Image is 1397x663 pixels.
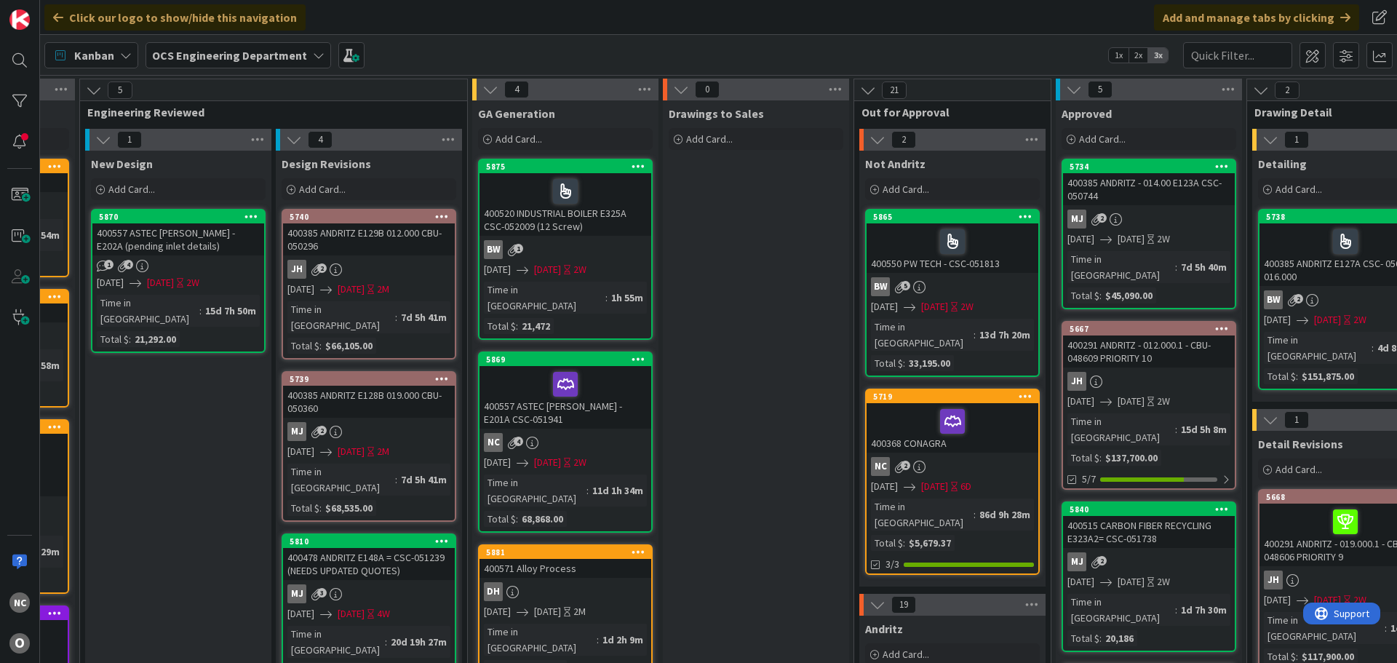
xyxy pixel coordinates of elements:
div: 2W [573,262,586,277]
div: NC [871,457,890,476]
div: 7d 5h 41m [397,309,450,325]
div: 5734 [1070,162,1235,172]
div: 5667400291 ANDRITZ - 012.000.1 - CBU-048609 PRIORITY 10 [1063,322,1235,368]
img: Visit kanbanzone.com [9,9,30,30]
div: Total $ [97,331,129,347]
span: 4 [504,81,529,98]
span: Add Card... [108,183,155,196]
span: 3x [1148,48,1168,63]
div: 400571 Alloy Process [479,559,651,578]
div: 11d 1h 34m [589,483,647,499]
span: 4 [514,437,523,446]
div: 7d 5h 40m [1177,259,1230,275]
a: 5865400550 PW TECH - CSC-051813BW[DATE][DATE]2WTime in [GEOGRAPHIC_DATA]:13d 7h 20mTotal $:33,195.00 [865,209,1040,377]
span: : [586,483,589,499]
span: [DATE] [1118,394,1145,409]
div: 2W [1353,592,1366,608]
div: 400385 ANDRITZ E128B 019.000 CBU- 050360 [283,386,455,418]
span: 5/7 [1082,472,1096,487]
div: Time in [GEOGRAPHIC_DATA] [1264,612,1385,644]
span: [DATE] [534,604,561,619]
div: MJ [283,584,455,603]
div: 1h 55m [608,290,647,306]
span: [DATE] [1118,574,1145,589]
span: 1 [514,244,523,253]
div: O [9,633,30,654]
span: [DATE] [921,299,948,314]
div: 5739400385 ANDRITZ E128B 019.000 CBU- 050360 [283,373,455,418]
div: 5734 [1063,160,1235,173]
span: : [1385,620,1387,636]
span: [DATE] [1067,394,1094,409]
div: MJ [1063,210,1235,229]
div: 400385 ANDRITZ - 014.00 E123A CSC-050744 [1063,173,1235,205]
span: [DATE] [287,282,314,297]
a: 5869400557 ASTEC [PERSON_NAME] - E201A CSC-051941NC[DATE][DATE]2WTime in [GEOGRAPHIC_DATA]:11d 1h... [478,352,653,533]
span: : [395,309,397,325]
div: 4W [377,606,390,622]
div: Total $ [287,338,319,354]
div: 21,472 [518,318,554,334]
div: 400291 ANDRITZ - 012.000.1 - CBU-048609 PRIORITY 10 [1063,336,1235,368]
div: $45,090.00 [1102,287,1156,303]
div: 2M [377,282,389,297]
span: 5 [1088,81,1113,98]
div: Time in [GEOGRAPHIC_DATA] [287,301,395,333]
span: : [1099,630,1102,646]
a: 5740400385 ANDRITZ E129B 012.000 CBU- 050296JH[DATE][DATE]2MTime in [GEOGRAPHIC_DATA]:7d 5h 41mTo... [282,209,456,360]
span: 2 [901,461,910,470]
input: Quick Filter... [1183,42,1292,68]
div: 13d 7h 20m [976,327,1034,343]
span: Engineering Reviewed [87,105,449,119]
span: [DATE] [484,604,511,619]
div: 5865400550 PW TECH - CSC-051813 [867,210,1038,273]
span: 2 [317,426,327,435]
div: 5734400385 ANDRITZ - 014.00 E123A CSC-050744 [1063,160,1235,205]
span: : [1099,450,1102,466]
span: 1 [1284,411,1309,429]
div: 1d 7h 30m [1177,602,1230,618]
div: Total $ [1264,368,1296,384]
span: Out for Approval [861,105,1032,119]
span: 1 [117,131,142,148]
div: 7d 5h 41m [397,472,450,488]
div: Time in [GEOGRAPHIC_DATA] [871,319,974,351]
div: $137,700.00 [1102,450,1161,466]
span: Drawings to Sales [669,106,764,121]
span: [DATE] [147,275,174,290]
div: 2W [1157,394,1170,409]
span: [DATE] [1067,574,1094,589]
div: Time in [GEOGRAPHIC_DATA] [97,295,199,327]
div: 5840 [1063,503,1235,516]
div: Total $ [484,318,516,334]
span: [DATE] [1118,231,1145,247]
div: $5,679.37 [905,535,955,551]
div: Time in [GEOGRAPHIC_DATA] [287,626,385,658]
span: [DATE] [1264,592,1291,608]
div: MJ [1063,552,1235,571]
span: : [319,338,322,354]
span: Add Card... [299,183,346,196]
span: 3/3 [885,557,899,572]
div: 2W [1353,312,1366,327]
div: 5840 [1070,504,1235,515]
span: Add Card... [495,132,542,146]
div: MJ [287,422,306,441]
span: [DATE] [534,455,561,470]
span: GA Generation [478,106,555,121]
div: 5739 [290,374,455,384]
div: 20d 19h 27m [387,634,450,650]
div: MJ [287,584,306,603]
span: : [385,634,387,650]
div: Click our logo to show/hide this navigation [44,4,306,31]
span: : [903,355,905,371]
div: 68,868.00 [518,511,567,527]
div: Total $ [287,500,319,516]
span: [DATE] [97,275,124,290]
span: : [319,500,322,516]
div: 21,292.00 [131,331,180,347]
div: 5881 [479,546,651,559]
div: 20,186 [1102,630,1137,646]
a: 5719400368 CONAGRANC[DATE][DATE]6DTime in [GEOGRAPHIC_DATA]:86d 9h 28mTotal $:$5,679.373/3 [865,389,1040,575]
span: 2 [1097,213,1107,223]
